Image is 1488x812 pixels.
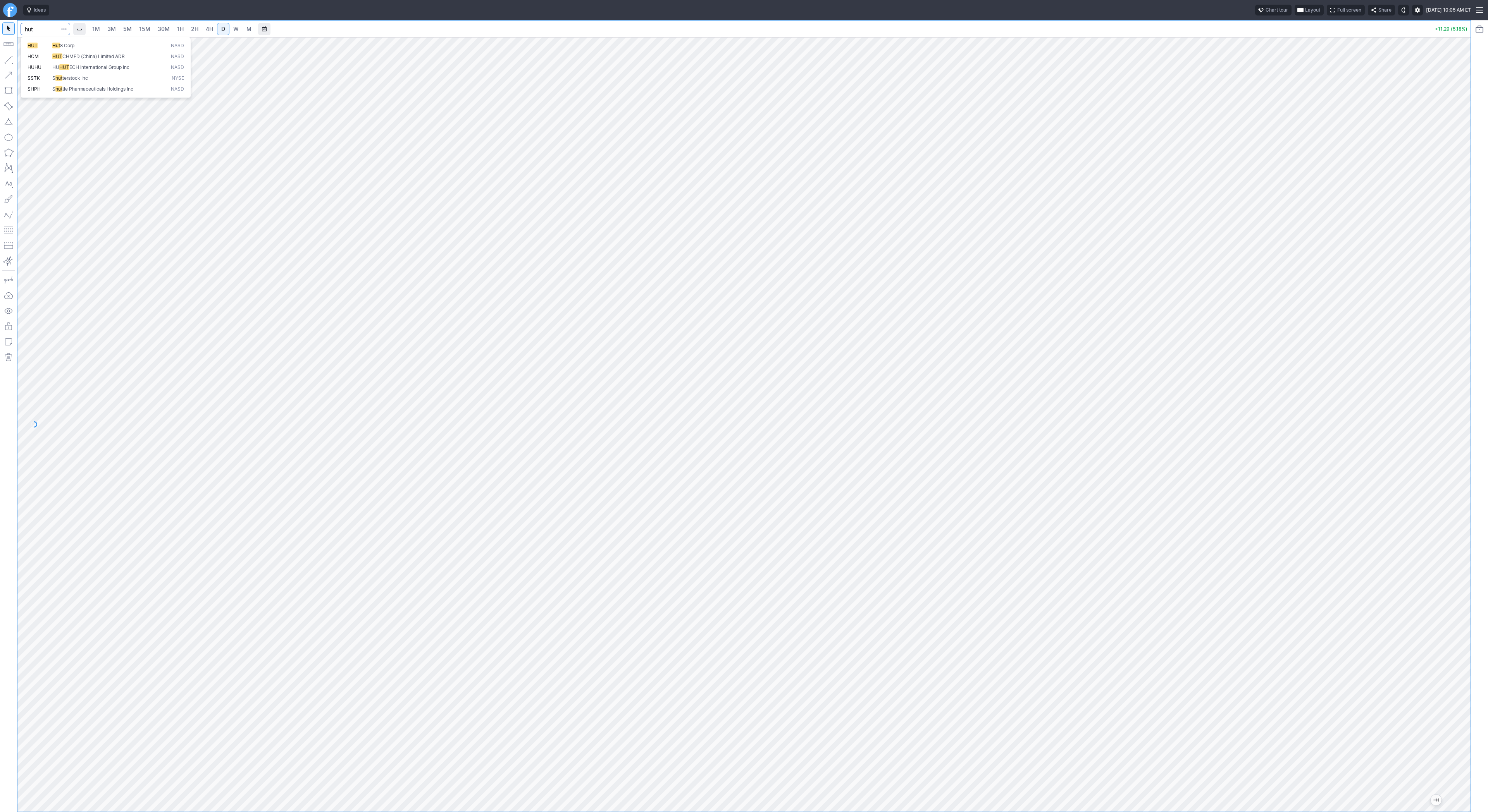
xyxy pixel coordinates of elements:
[2,162,15,174] button: XABCD
[55,86,62,92] span: hut
[69,64,129,70] span: ECH International Group Inc
[1378,6,1392,14] span: Share
[120,23,135,35] a: 5M
[2,22,15,35] button: Mouse
[188,23,202,35] a: 2H
[2,193,15,205] button: Brush
[202,23,217,35] a: 4H
[62,53,125,59] span: CHMED (China) Limited ADR
[21,23,70,35] input: Search
[139,26,150,32] span: 15M
[34,6,46,14] span: Ideas
[28,64,41,70] span: HUHU
[73,23,86,35] button: Interval
[136,23,154,35] a: 15M
[104,23,119,35] a: 3M
[92,26,100,32] span: 1M
[107,26,116,32] span: 3M
[1295,5,1324,15] button: Layout
[2,69,15,81] button: Arrow
[52,53,62,59] span: HUT
[28,86,41,92] span: SHPH
[1255,5,1292,15] button: Chart tour
[2,100,15,112] button: Rotated rectangle
[1305,6,1320,14] span: Layout
[23,5,49,15] button: Ideas
[1398,5,1409,15] button: Toggle dark mode
[233,26,239,32] span: W
[28,75,40,81] span: SSTK
[2,38,15,50] button: Measure
[2,115,15,128] button: Triangle
[123,26,132,32] span: 5M
[60,43,74,48] span: 8 Corp
[177,26,184,32] span: 1H
[154,23,173,35] a: 30M
[2,336,15,348] button: Add note
[206,26,213,32] span: 4H
[171,86,184,93] span: NASD
[258,23,270,35] button: Range
[1368,5,1395,15] button: Share
[1412,5,1423,15] button: Settings
[2,239,15,252] button: Position
[221,26,225,32] span: D
[191,26,198,32] span: 2H
[217,23,229,35] a: D
[174,23,187,35] a: 1H
[1426,6,1471,14] span: [DATE] 10:05 AM ET
[59,23,69,35] button: Search
[2,131,15,143] button: Ellipse
[1435,27,1467,31] p: +11.29 (5.18%)
[52,75,55,81] span: S
[28,53,39,59] span: HCM
[2,146,15,159] button: Polygon
[172,75,184,82] span: NYSE
[89,23,103,35] a: 1M
[2,274,15,286] button: Drawing mode: Single
[62,86,133,92] span: tle Pharmaceuticals Holdings Inc
[2,305,15,317] button: Hide drawings
[171,43,184,49] span: NASD
[55,75,62,81] span: hut
[1327,5,1365,15] button: Full screen
[2,320,15,333] button: Lock drawings
[1337,6,1361,14] span: Full screen
[2,208,15,221] button: Elliott waves
[3,3,17,17] a: Finviz.com
[2,84,15,97] button: Rectangle
[1473,23,1486,35] button: Portfolio watchlist
[28,43,38,48] span: HUT
[62,75,88,81] span: terstock Inc
[158,26,170,32] span: 30M
[2,53,15,66] button: Line
[2,255,15,267] button: Anchored VWAP
[246,26,251,32] span: M
[1266,6,1288,14] span: Chart tour
[52,43,60,48] span: Hut
[52,64,59,70] span: HU
[2,177,15,190] button: Text
[2,224,15,236] button: Fibonacci retracements
[2,351,15,364] button: Remove all drawings
[171,64,184,71] span: NASD
[1431,795,1441,805] button: Jump to the most recent bar
[2,289,15,302] button: Drawings autosave: Off
[243,23,255,35] a: M
[21,37,191,98] div: Search
[171,53,184,60] span: NASD
[59,64,69,70] span: HUT
[52,86,55,92] span: S
[230,23,242,35] a: W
